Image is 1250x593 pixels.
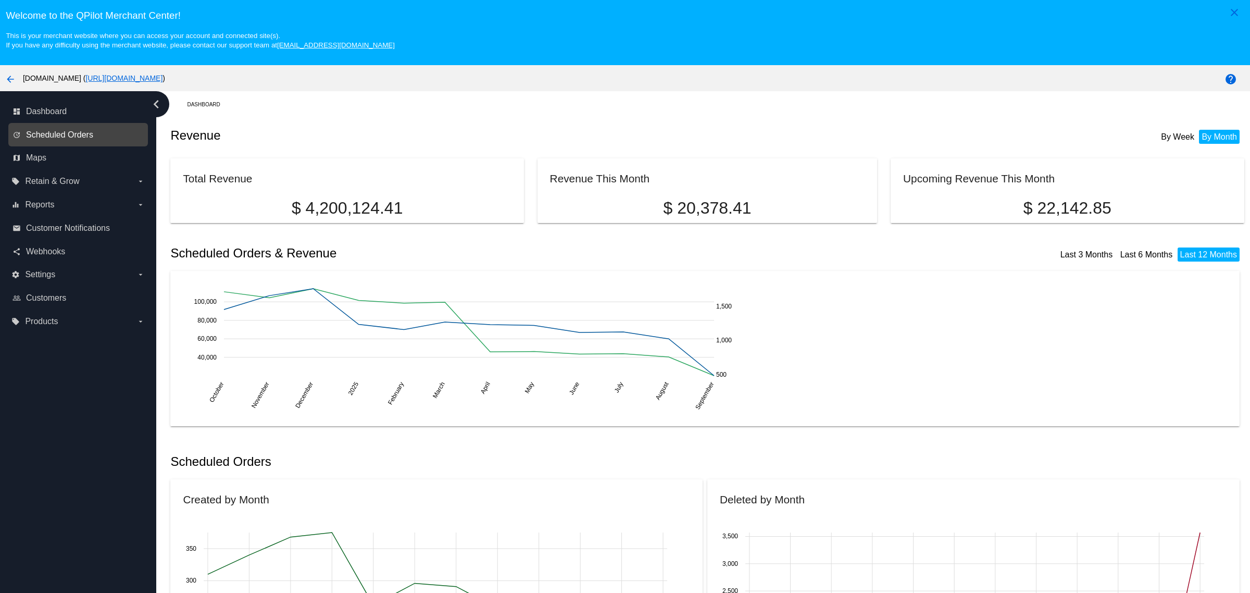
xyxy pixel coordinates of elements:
a: Last 12 Months [1180,250,1237,259]
i: map [12,154,21,162]
i: arrow_drop_down [136,317,145,326]
text: February [386,381,405,406]
text: 1,000 [716,337,732,344]
h2: Scheduled Orders [170,454,707,469]
i: dashboard [12,107,21,116]
li: By Week [1158,130,1197,144]
text: November [250,381,271,410]
span: Maps [26,153,46,163]
text: 2025 [347,380,360,396]
a: update Scheduled Orders [12,127,145,143]
text: December [294,381,315,410]
text: September [694,381,716,411]
a: Last 3 Months [1060,250,1113,259]
i: share [12,248,21,256]
span: Retain & Grow [25,177,79,186]
p: $ 22,142.85 [903,199,1231,218]
i: settings [11,270,20,279]
i: chevron_left [148,96,165,113]
i: people_outline [12,294,21,302]
text: 60,000 [198,335,217,342]
h2: Revenue [170,128,707,143]
mat-icon: help [1224,73,1237,85]
text: 500 [716,371,727,378]
i: arrow_drop_down [136,177,145,186]
i: update [12,131,21,139]
p: $ 20,378.41 [550,199,865,218]
i: local_offer [11,317,20,326]
a: Dashboard [187,96,229,113]
mat-icon: close [1228,6,1241,19]
h3: Welcome to the QPilot Merchant Center! [6,10,1244,21]
i: local_offer [11,177,20,186]
text: 1,500 [716,303,732,310]
small: This is your merchant website where you can access your account and connected site(s). If you hav... [6,32,394,49]
text: May [523,381,535,395]
a: people_outline Customers [12,290,145,306]
span: [DOMAIN_NAME] ( ) [23,74,165,82]
a: map Maps [12,150,145,166]
text: 3,500 [722,533,738,540]
h2: Upcoming Revenue This Month [903,172,1055,184]
i: arrow_drop_down [136,201,145,209]
span: Customer Notifications [26,224,110,233]
text: June [568,380,581,396]
i: arrow_drop_down [136,270,145,279]
text: 350 [186,545,196,552]
text: August [654,380,670,401]
span: Reports [25,200,54,209]
h2: Scheduled Orders & Revenue [170,246,707,261]
a: [URL][DOMAIN_NAME] [85,74,162,82]
span: Scheduled Orders [26,130,93,140]
text: 100,000 [194,298,217,305]
a: [EMAIL_ADDRESS][DOMAIN_NAME] [277,41,395,49]
h2: Total Revenue [183,172,252,184]
h2: Deleted by Month [720,493,805,505]
li: By Month [1199,130,1240,144]
i: email [12,224,21,232]
text: April [479,381,492,396]
text: 300 [186,577,196,584]
text: 3,000 [722,560,738,567]
a: email Customer Notifications [12,220,145,237]
span: Webhooks [26,247,65,256]
mat-icon: arrow_back [4,73,17,85]
text: October [208,381,226,404]
i: equalizer [11,201,20,209]
h2: Created by Month [183,493,269,505]
span: Products [25,317,58,326]
a: Last 6 Months [1120,250,1173,259]
h2: Revenue This Month [550,172,650,184]
a: share Webhooks [12,243,145,260]
span: Customers [26,293,66,303]
text: 80,000 [198,317,217,324]
p: $ 4,200,124.41 [183,199,511,218]
text: March [431,381,446,400]
span: Settings [25,270,55,279]
span: Dashboard [26,107,67,116]
a: dashboard Dashboard [12,103,145,120]
text: 40,000 [198,354,217,361]
text: July [613,381,625,394]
